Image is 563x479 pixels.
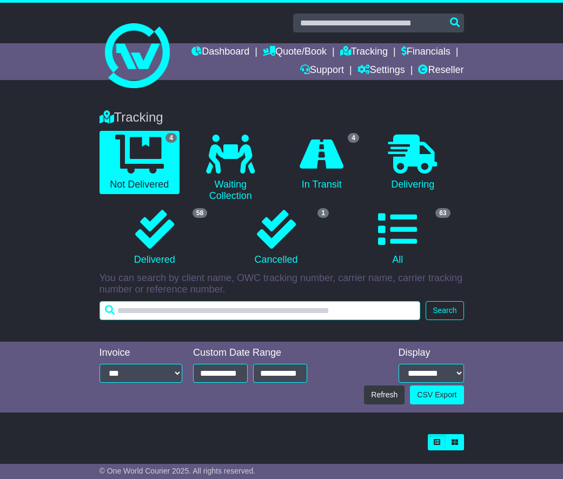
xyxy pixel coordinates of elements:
[401,43,451,62] a: Financials
[357,62,405,80] a: Settings
[100,131,180,195] a: 4 Not Delivered
[300,62,344,80] a: Support
[94,110,469,125] div: Tracking
[282,131,362,195] a: 4 In Transit
[191,43,249,62] a: Dashboard
[100,206,210,270] a: 58 Delivered
[317,208,329,218] span: 1
[410,385,463,404] a: CSV Export
[373,131,453,195] a: Delivering
[263,43,327,62] a: Quote/Book
[418,62,463,80] a: Reseller
[435,208,450,218] span: 63
[193,208,207,218] span: 58
[193,347,307,359] div: Custom Date Range
[100,272,464,296] p: You can search by client name, OWC tracking number, carrier name, carrier tracking number or refe...
[221,206,332,270] a: 1 Cancelled
[342,206,453,270] a: 63 All
[100,467,256,475] span: © One World Courier 2025. All rights reserved.
[165,133,177,143] span: 4
[190,131,271,206] a: Waiting Collection
[399,347,464,359] div: Display
[100,347,183,359] div: Invoice
[364,385,405,404] button: Refresh
[426,301,463,320] button: Search
[340,43,388,62] a: Tracking
[348,133,359,143] span: 4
